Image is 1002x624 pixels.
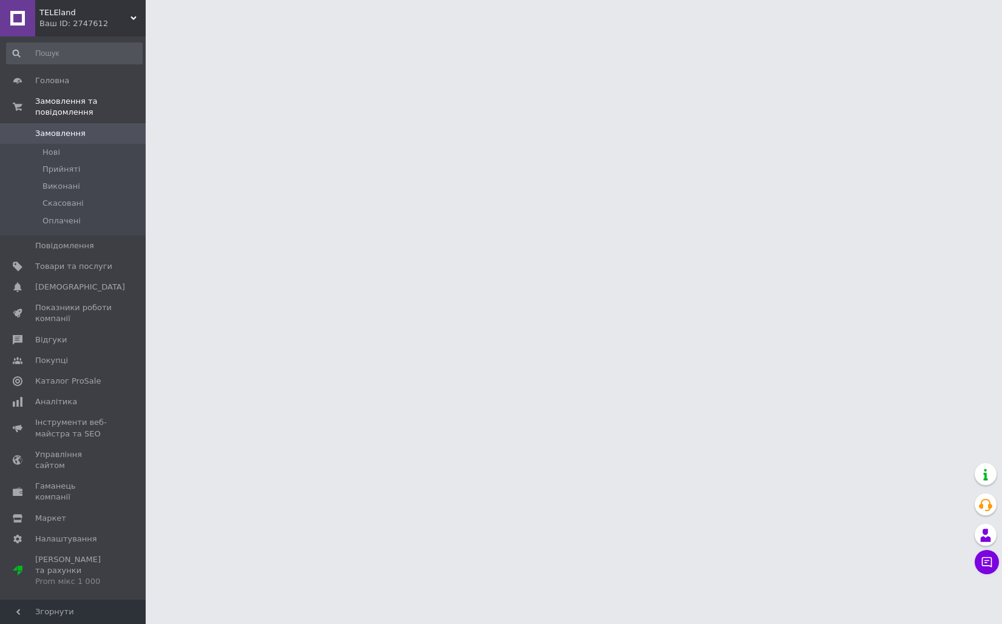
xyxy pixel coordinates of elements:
[35,334,67,345] span: Відгуки
[35,282,125,293] span: [DEMOGRAPHIC_DATA]
[35,128,86,139] span: Замовлення
[35,417,112,439] span: Інструменти веб-майстра та SEO
[35,355,68,366] span: Покупці
[35,576,112,587] div: Prom мікс 1 000
[35,302,112,324] span: Показники роботи компанії
[35,513,66,524] span: Маркет
[42,215,81,226] span: Оплачені
[35,534,97,544] span: Налаштування
[35,240,94,251] span: Повідомлення
[35,376,101,387] span: Каталог ProSale
[42,181,80,192] span: Виконані
[42,164,80,175] span: Прийняті
[35,449,112,471] span: Управління сайтом
[39,7,130,18] span: TELEland
[35,481,112,503] span: Гаманець компанії
[35,75,69,86] span: Головна
[39,18,146,29] div: Ваш ID: 2747612
[42,147,60,158] span: Нові
[35,396,77,407] span: Аналітика
[35,554,112,588] span: [PERSON_NAME] та рахунки
[6,42,143,64] input: Пошук
[975,550,999,574] button: Чат з покупцем
[42,198,84,209] span: Скасовані
[35,261,112,272] span: Товари та послуги
[35,96,146,118] span: Замовлення та повідомлення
